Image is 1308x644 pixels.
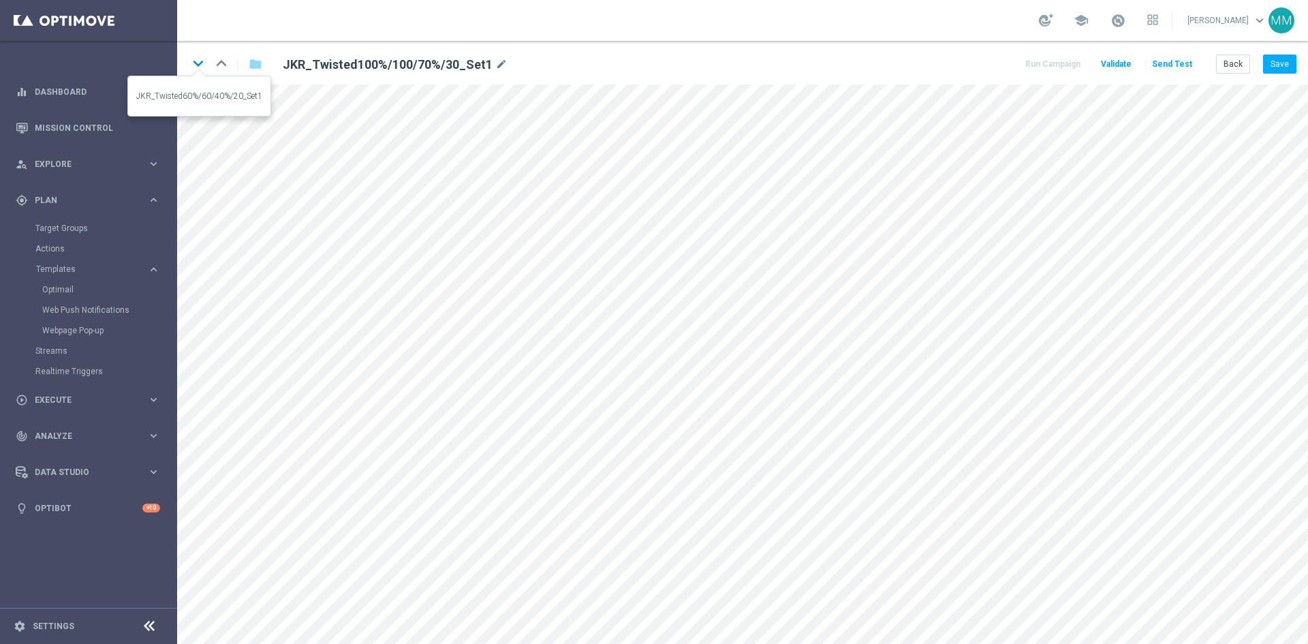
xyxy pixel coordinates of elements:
[16,74,160,110] div: Dashboard
[495,57,508,73] i: mode_edit
[35,490,142,526] a: Optibot
[42,305,142,316] a: Web Push Notifications
[35,468,147,476] span: Data Studio
[35,366,142,377] a: Realtime Triggers
[142,504,160,512] div: +10
[16,194,28,206] i: gps_fixed
[42,320,176,341] div: Webpage Pop-up
[16,430,28,442] i: track_changes
[147,194,160,206] i: keyboard_arrow_right
[35,110,160,146] a: Mission Control
[283,57,493,73] h2: JKR_Twisted100%/100/70%/30_Set1
[1099,55,1134,74] button: Validate
[14,620,26,632] i: settings
[42,279,176,300] div: Optimail
[16,502,28,515] i: lightbulb
[1268,7,1294,33] div: MM
[35,264,161,275] button: Templates keyboard_arrow_right
[147,429,160,442] i: keyboard_arrow_right
[15,503,161,514] button: lightbulb Optibot +10
[35,259,176,341] div: Templates
[16,394,147,406] div: Execute
[35,160,147,168] span: Explore
[35,196,147,204] span: Plan
[16,86,28,98] i: equalizer
[35,239,176,259] div: Actions
[15,467,161,478] button: Data Studio keyboard_arrow_right
[15,159,161,170] button: person_search Explore keyboard_arrow_right
[16,430,147,442] div: Analyze
[35,74,160,110] a: Dashboard
[1186,10,1268,31] a: [PERSON_NAME]keyboard_arrow_down
[15,395,161,405] button: play_circle_outline Execute keyboard_arrow_right
[16,158,147,170] div: Explore
[42,300,176,320] div: Web Push Notifications
[16,194,147,206] div: Plan
[1150,55,1194,74] button: Send Test
[16,110,160,146] div: Mission Control
[15,431,161,442] button: track_changes Analyze keyboard_arrow_right
[188,53,208,74] i: keyboard_arrow_down
[35,396,147,404] span: Execute
[16,394,28,406] i: play_circle_outline
[35,341,176,361] div: Streams
[147,157,160,170] i: keyboard_arrow_right
[247,53,264,75] button: folder
[147,263,160,276] i: keyboard_arrow_right
[16,490,160,526] div: Optibot
[35,243,142,254] a: Actions
[1101,59,1132,69] span: Validate
[249,56,262,72] i: folder
[16,466,147,478] div: Data Studio
[1216,55,1250,74] button: Back
[1263,55,1296,74] button: Save
[42,325,142,336] a: Webpage Pop-up
[42,284,142,295] a: Optimail
[147,393,160,406] i: keyboard_arrow_right
[147,465,160,478] i: keyboard_arrow_right
[15,87,161,97] button: equalizer Dashboard
[1074,13,1089,28] span: school
[33,622,74,630] a: Settings
[1252,13,1267,28] span: keyboard_arrow_down
[35,223,142,234] a: Target Groups
[35,361,176,382] div: Realtime Triggers
[36,265,134,273] span: Templates
[35,432,147,440] span: Analyze
[36,265,147,273] div: Templates
[35,346,142,356] a: Streams
[35,218,176,239] div: Target Groups
[15,195,161,206] button: gps_fixed Plan keyboard_arrow_right
[16,158,28,170] i: person_search
[15,123,161,134] button: Mission Control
